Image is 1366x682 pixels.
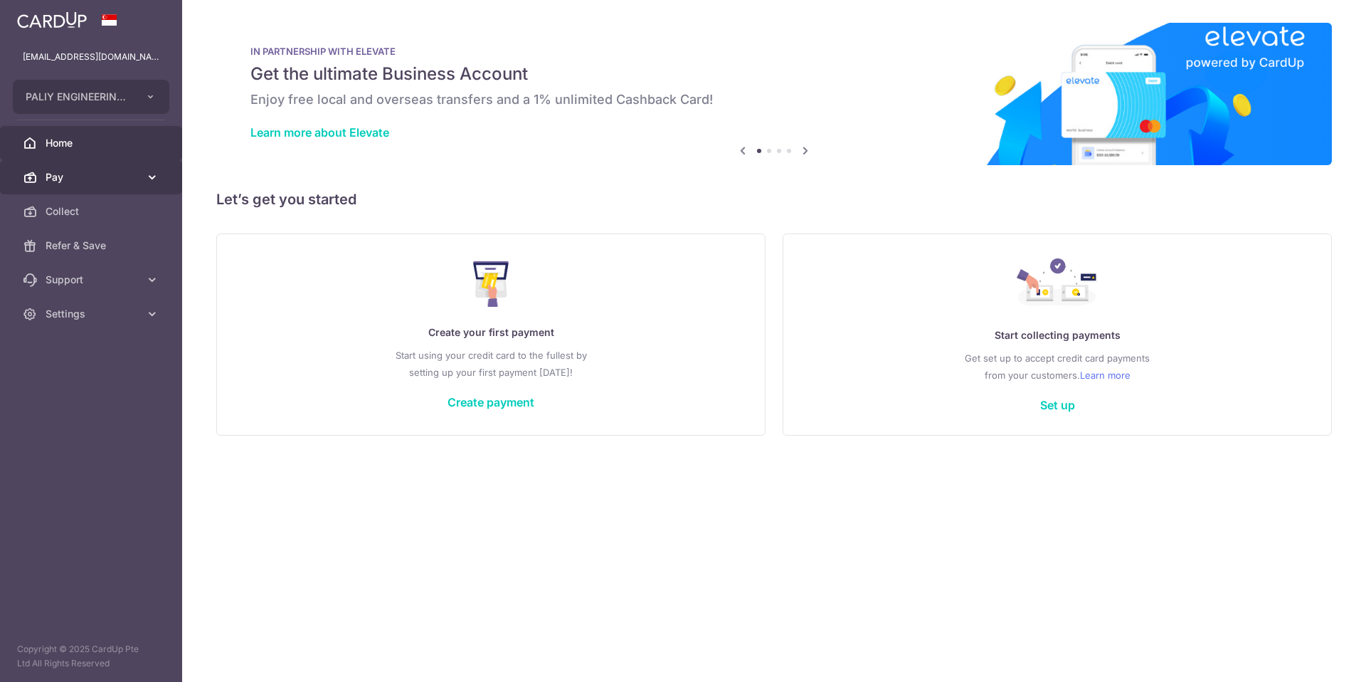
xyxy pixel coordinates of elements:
[245,324,736,341] p: Create your first payment
[46,170,139,184] span: Pay
[216,188,1332,211] h5: Let’s get you started
[46,238,139,253] span: Refer & Save
[1017,258,1098,310] img: Collect Payment
[46,307,139,321] span: Settings
[216,23,1332,165] img: Renovation banner
[46,204,139,219] span: Collect
[17,11,87,28] img: CardUp
[1080,367,1131,384] a: Learn more
[250,125,389,140] a: Learn more about Elevate
[250,46,1298,57] p: IN PARTNERSHIP WITH ELEVATE
[13,80,169,114] button: PALIY ENGINEERING CONSTRUCTION PTE. LTD.
[1040,398,1075,412] a: Set up
[250,63,1298,85] h5: Get the ultimate Business Account
[812,350,1303,384] p: Get set up to accept credit card payments from your customers.
[46,273,139,287] span: Support
[812,327,1303,344] p: Start collecting payments
[245,347,736,381] p: Start using your credit card to the fullest by setting up your first payment [DATE]!
[473,261,509,307] img: Make Payment
[23,50,159,64] p: [EMAIL_ADDRESS][DOMAIN_NAME]
[46,136,139,150] span: Home
[26,90,131,104] span: PALIY ENGINEERING CONSTRUCTION PTE. LTD.
[250,91,1298,108] h6: Enjoy free local and overseas transfers and a 1% unlimited Cashback Card!
[448,395,534,409] a: Create payment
